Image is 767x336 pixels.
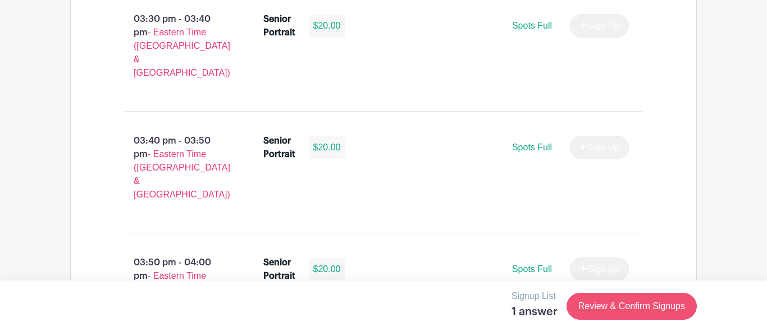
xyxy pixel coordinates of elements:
div: $20.00 [309,136,345,159]
a: Review & Confirm Signups [567,293,697,320]
p: Signup List [512,289,558,303]
span: Spots Full [512,21,552,30]
div: Senior Portrait [263,134,295,161]
div: $20.00 [309,15,345,37]
span: - Eastern Time ([GEOGRAPHIC_DATA] & [GEOGRAPHIC_DATA]) [134,27,230,77]
span: - Eastern Time ([GEOGRAPHIC_DATA] & [GEOGRAPHIC_DATA]) [134,149,230,199]
span: Spots Full [512,142,552,152]
span: Spots Full [512,264,552,274]
div: $20.00 [309,258,345,280]
p: 03:50 pm - 04:00 pm [107,251,245,328]
div: Senior Portrait [263,256,295,283]
p: 03:30 pm - 03:40 pm [107,8,245,84]
h5: 1 answer [512,305,558,319]
p: 03:40 pm - 03:50 pm [107,130,245,206]
span: - Eastern Time ([GEOGRAPHIC_DATA] & [GEOGRAPHIC_DATA]) [134,271,230,321]
div: Senior Portrait [263,12,295,39]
